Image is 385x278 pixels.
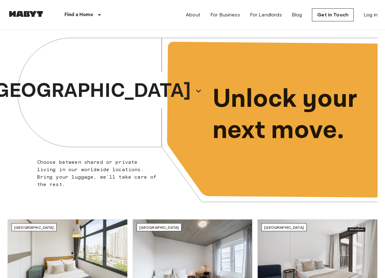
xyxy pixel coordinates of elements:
a: Get in Touch [312,8,354,21]
a: For Landlords [250,11,282,19]
a: For Business [210,11,240,19]
img: Habyt [7,11,45,17]
span: [GEOGRAPHIC_DATA] [139,225,179,230]
p: Unlock your next move. [212,84,368,146]
p: Find a Home [64,11,93,19]
a: Log in [364,11,378,19]
span: [GEOGRAPHIC_DATA] [14,225,54,230]
a: Blog [292,11,302,19]
span: [GEOGRAPHIC_DATA] [264,225,304,230]
a: About [186,11,200,19]
p: Choose between shared or private living in our worldwide locations. Bring your luggage, we'll tak... [37,159,159,188]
